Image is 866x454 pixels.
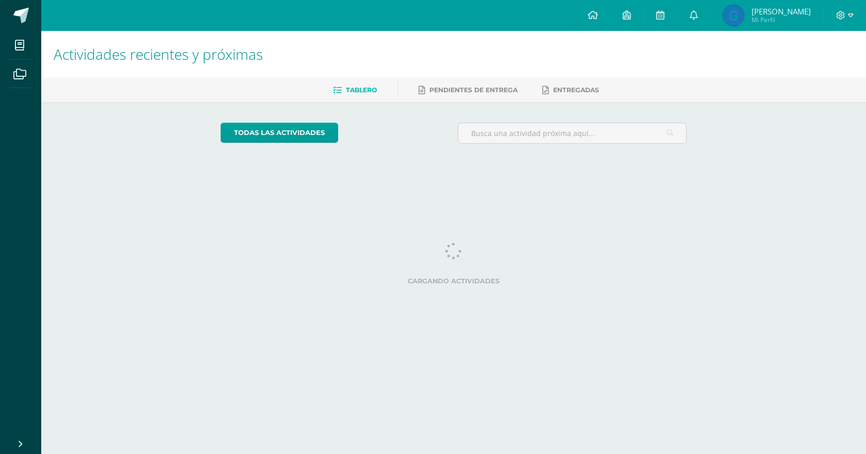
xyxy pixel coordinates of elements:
span: Actividades recientes y próximas [54,44,263,64]
a: Pendientes de entrega [419,82,518,98]
span: Entregadas [553,86,599,94]
a: Entregadas [542,82,599,98]
img: 885663ffb629b375ddc1ba5d9c87828b.png [723,5,744,26]
span: [PERSON_NAME] [752,6,811,16]
span: Tablero [346,86,377,94]
label: Cargando actividades [221,277,687,285]
a: Tablero [333,82,377,98]
input: Busca una actividad próxima aquí... [458,123,687,143]
a: todas las Actividades [221,123,338,143]
span: Pendientes de entrega [429,86,518,94]
span: Mi Perfil [752,15,811,24]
